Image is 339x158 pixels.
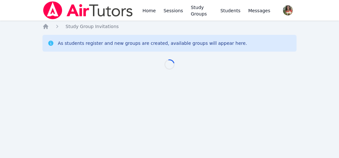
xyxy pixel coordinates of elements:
span: Study Group Invitations [66,24,119,29]
nav: Breadcrumb [42,23,297,30]
a: Study Group Invitations [66,23,119,30]
img: Air Tutors [42,1,133,19]
span: Messages [248,7,270,14]
div: As students register and new groups are created, available groups will appear here. [58,40,247,46]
